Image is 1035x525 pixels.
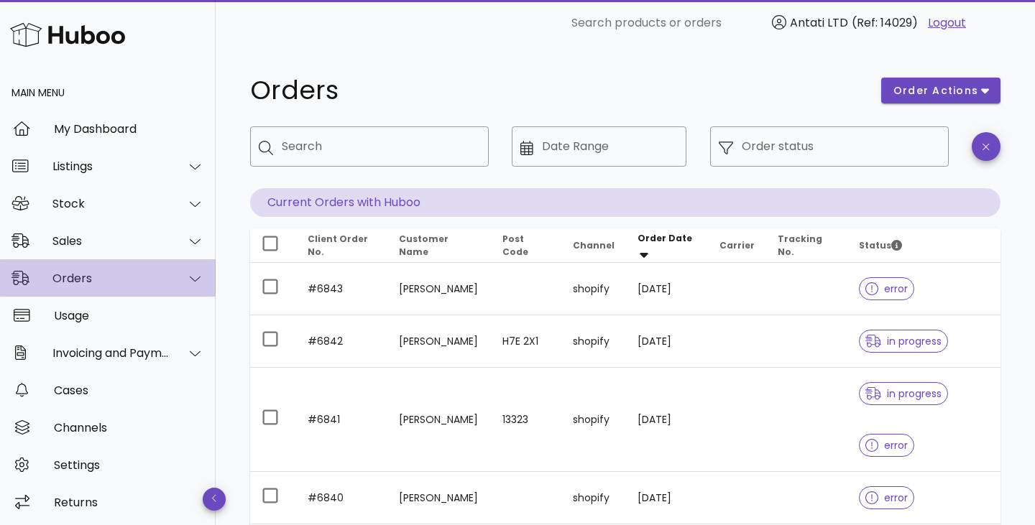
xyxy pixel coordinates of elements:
[387,263,491,315] td: [PERSON_NAME]
[387,368,491,472] td: [PERSON_NAME]
[308,233,368,258] span: Client Order No.
[865,284,908,294] span: error
[296,368,387,472] td: #6841
[766,228,847,263] th: Tracking No.
[491,315,561,368] td: H7E 2X1
[399,233,448,258] span: Customer Name
[859,239,902,251] span: Status
[719,239,755,251] span: Carrier
[54,122,204,136] div: My Dashboard
[865,440,908,450] span: error
[790,14,848,31] span: Antati LTD
[52,159,170,173] div: Listings
[52,234,170,248] div: Sales
[561,368,626,472] td: shopify
[52,346,170,360] div: Invoicing and Payments
[573,239,615,251] span: Channel
[561,315,626,368] td: shopify
[52,271,170,285] div: Orders
[626,263,708,315] td: [DATE]
[54,496,204,509] div: Returns
[847,228,1000,263] th: Status
[387,472,491,524] td: [PERSON_NAME]
[928,14,966,32] a: Logout
[865,336,942,346] span: in progress
[296,228,387,263] th: Client Order No.
[561,472,626,524] td: shopify
[502,233,528,258] span: Post Code
[54,384,204,397] div: Cases
[626,472,708,524] td: [DATE]
[54,421,204,435] div: Channels
[626,368,708,472] td: [DATE]
[296,315,387,368] td: #6842
[250,78,864,103] h1: Orders
[626,315,708,368] td: [DATE]
[708,228,766,263] th: Carrier
[296,472,387,524] td: #6840
[52,197,170,210] div: Stock
[296,263,387,315] td: #6843
[10,19,125,50] img: Huboo Logo
[852,14,918,31] span: (Ref: 14029)
[54,458,204,472] div: Settings
[865,493,908,503] span: error
[54,309,204,322] div: Usage
[561,263,626,315] td: shopify
[561,228,626,263] th: Channel
[491,228,561,263] th: Post Code
[491,368,561,472] td: 13323
[638,232,692,244] span: Order Date
[881,78,1000,103] button: order actions
[893,83,979,98] span: order actions
[387,228,491,263] th: Customer Name
[387,315,491,368] td: [PERSON_NAME]
[778,233,822,258] span: Tracking No.
[865,389,942,399] span: in progress
[250,188,1000,217] p: Current Orders with Huboo
[626,228,708,263] th: Order Date: Sorted descending. Activate to remove sorting.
